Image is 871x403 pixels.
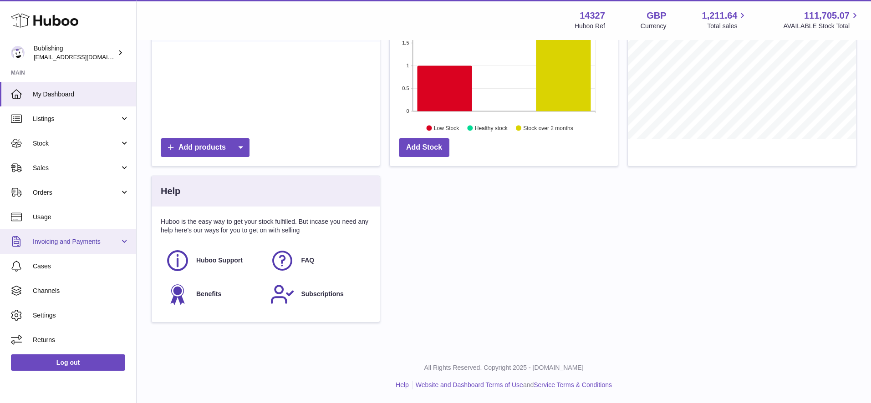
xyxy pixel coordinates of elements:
text: 1.5 [402,40,409,45]
h3: Help [161,185,180,197]
text: 0.5 [402,86,409,91]
a: Add products [161,138,250,157]
span: My Dashboard [33,90,129,99]
span: AVAILABLE Stock Total [783,22,860,30]
a: FAQ [270,248,366,273]
a: Log out [11,354,125,371]
text: 1 [406,63,409,68]
a: Website and Dashboard Terms of Use [416,381,523,388]
span: Stock [33,139,120,148]
p: All Rights Reserved. Copyright 2025 - [DOMAIN_NAME] [144,363,864,372]
span: Returns [33,336,129,344]
span: Orders [33,188,120,197]
text: Low Stock [434,125,459,131]
a: Subscriptions [270,282,366,307]
span: Total sales [707,22,748,30]
strong: GBP [647,10,666,22]
span: 1,211.64 [702,10,738,22]
span: Invoicing and Payments [33,237,120,246]
span: Listings [33,115,120,123]
span: Channels [33,287,129,295]
div: Currency [641,22,667,30]
strong: 14327 [580,10,605,22]
span: Sales [33,164,120,172]
span: Huboo Support [196,256,243,265]
text: Stock over 2 months [523,125,573,131]
text: 0 [406,108,409,114]
span: Usage [33,213,129,222]
a: Benefits [165,282,261,307]
span: Benefits [196,290,221,298]
a: Help [396,381,409,388]
a: Huboo Support [165,248,261,273]
span: Settings [33,311,129,320]
li: and [413,381,612,389]
span: Subscriptions [301,290,343,298]
span: 111,705.07 [804,10,850,22]
a: Service Terms & Conditions [534,381,612,388]
text: Healthy stock [475,125,508,131]
div: Huboo Ref [575,22,605,30]
a: Add Stock [399,138,449,157]
span: [EMAIL_ADDRESS][DOMAIN_NAME] [34,53,134,60]
span: Cases [33,262,129,271]
a: 111,705.07 AVAILABLE Stock Total [783,10,860,30]
div: Bublishing [34,44,116,61]
a: 1,211.64 Total sales [702,10,748,30]
span: FAQ [301,256,314,265]
p: Huboo is the easy way to get your stock fulfilled. But incase you need any help here's our ways f... [161,217,371,235]
img: regine@bublishing.com [11,46,25,60]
